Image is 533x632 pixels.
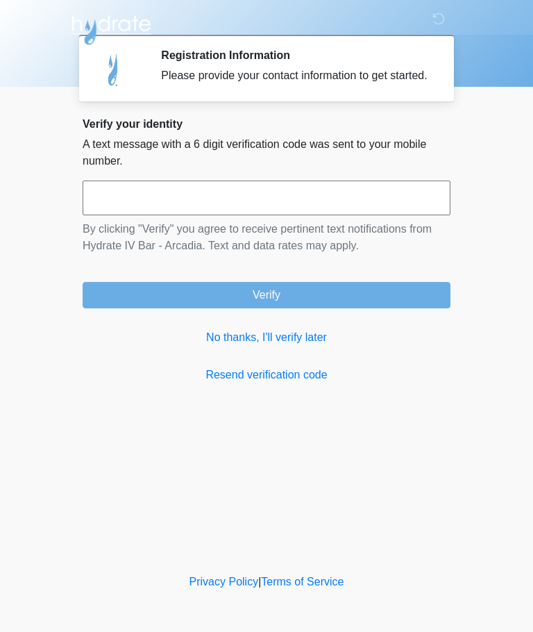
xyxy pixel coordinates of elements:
img: Agent Avatar [93,49,135,90]
a: Privacy Policy [189,576,259,588]
a: Resend verification code [83,367,450,383]
h2: Verify your identity [83,117,450,131]
a: | [258,576,261,588]
div: Please provide your contact information to get started. [161,67,430,84]
a: Terms of Service [261,576,344,588]
img: Hydrate IV Bar - Arcadia Logo [69,10,153,46]
a: No thanks, I'll verify later [83,329,450,346]
button: Verify [83,282,450,308]
p: By clicking "Verify" you agree to receive pertinent text notifications from Hydrate IV Bar - Arca... [83,221,450,254]
p: A text message with a 6 digit verification code was sent to your mobile number. [83,136,450,169]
